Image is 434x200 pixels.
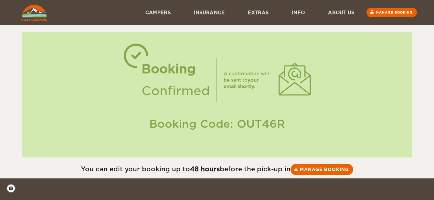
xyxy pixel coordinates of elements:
[190,165,220,173] strong: 48 hours
[6,184,20,193] a: Cookie settings
[224,70,272,90] div: A confirmation will be sent to
[28,116,406,132] div: Booking Code: OUT46R
[142,80,210,102] div: Confirmed
[291,164,353,175] a: Manage booking
[142,58,210,80] div: Booking
[21,5,47,21] img: Cozy Campers
[366,8,417,17] a: Manage booking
